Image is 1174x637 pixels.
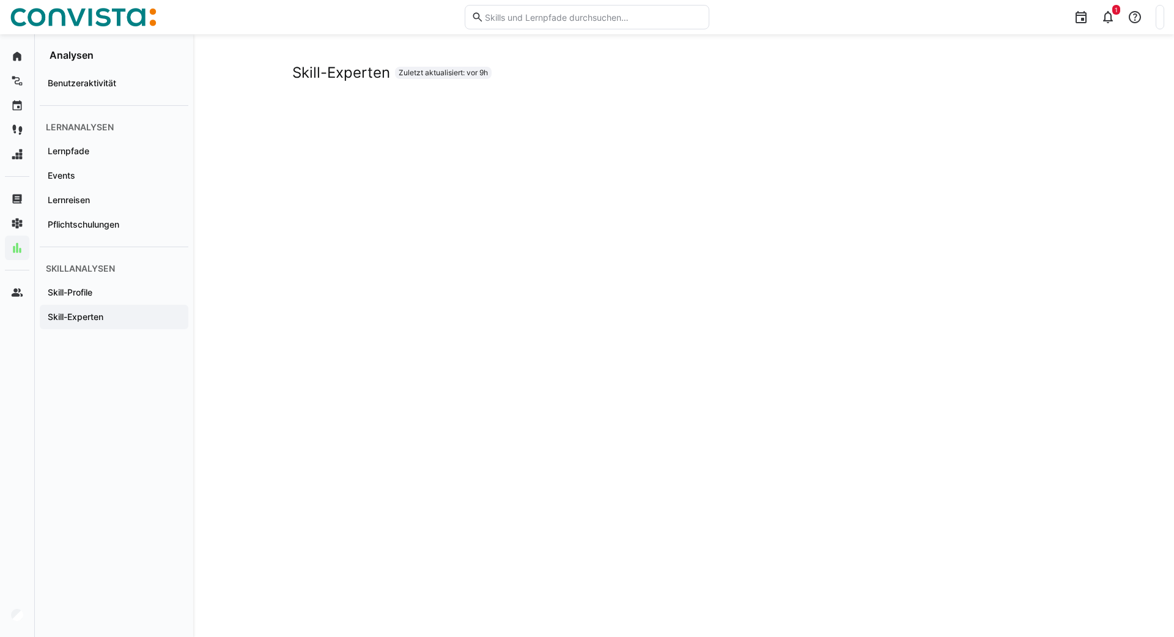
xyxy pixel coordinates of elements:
input: Skills und Lernpfade durchsuchen… [484,12,703,23]
div: Lernanalysen [40,116,188,139]
span: 1 [1115,6,1118,13]
div: Skillanalysen [40,257,188,280]
h2: Skill-Experten [292,64,390,82]
span: Zuletzt aktualisiert: vor 9h [399,68,488,78]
